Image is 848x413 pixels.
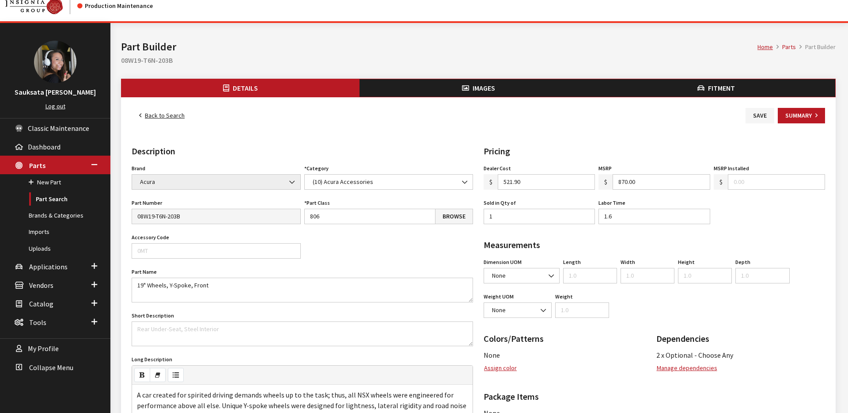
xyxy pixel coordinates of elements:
label: Part Number [132,199,162,207]
input: 48.55 [498,174,595,190]
label: Width [621,258,635,266]
label: Brand [132,164,145,172]
span: Acura [132,174,301,190]
button: Assign color [484,360,517,376]
span: Details [233,84,258,92]
a: Home [757,43,773,51]
span: Applications [29,262,68,271]
input: 1.0 [735,268,789,283]
textarea: 19" Wheels, Y-Spoke, Front [132,278,473,302]
li: 2 x Optional - Choose Any [656,350,825,360]
span: $ [714,174,728,190]
input: 65.25 [613,174,710,190]
input: 1.0 [598,209,710,224]
a: Log out [45,102,65,110]
label: Length [563,258,581,266]
input: 81 [304,209,436,224]
li: Part Builder [796,42,836,52]
span: None [489,306,546,315]
button: Unordered list (⌘+⇧+NUM7) [168,368,184,382]
input: 1.0 [621,268,674,283]
h2: 08W19-T6N-203B [121,55,836,65]
h2: Pricing [484,145,825,158]
input: 1.0 [678,268,732,283]
input: 1.0 [563,268,617,283]
span: Parts [29,161,45,170]
label: Weight [555,293,573,301]
h2: Description [132,145,473,158]
label: Category [304,164,329,172]
h1: Part Builder [121,39,757,55]
span: My Profile [28,344,59,353]
button: Bold (⌘+B) [134,368,150,382]
input: 1.0 [555,302,609,318]
label: Long Description [132,356,172,363]
button: Save [746,108,774,123]
span: $ [484,174,498,190]
button: Details [121,79,360,97]
span: (10) Acura Accessories [304,174,473,190]
span: Images [473,84,495,92]
h2: Package Items [484,390,825,403]
li: Parts [773,42,796,52]
label: Dimension UOM [484,258,522,266]
label: Dealer Cost [484,164,511,172]
img: Sauksata Ozment [34,41,76,83]
span: Vendors [29,281,53,290]
h2: Dependencies [656,332,825,345]
label: Part Class [304,199,330,207]
span: Fitment [708,84,735,92]
span: Collapse Menu [29,363,73,372]
label: Depth [735,258,750,266]
input: 1 [484,209,595,224]
a: Browse [435,209,473,224]
span: Tools [29,318,46,327]
span: None [484,268,560,283]
label: MSRP [598,164,612,172]
a: Back to Search [132,108,192,123]
span: $ [598,174,613,190]
h2: Measurements [484,238,825,252]
span: None [484,351,500,359]
input: 0.00 [728,174,825,190]
span: Acura [137,177,295,187]
span: Dashboard [28,142,61,151]
div: Production Maintenance [77,1,153,11]
input: 999C2-WR002K [132,209,301,224]
button: Fitment [597,79,835,97]
label: Sold in Qty of [484,199,516,207]
span: None [489,271,554,280]
label: Labor Time [598,199,625,207]
label: Short Description [132,312,174,320]
span: None [484,302,552,318]
label: Height [678,258,695,266]
button: Remove Font Style (⌘+\) [150,368,166,382]
button: Manage dependencies [656,360,718,376]
label: Part Name [132,268,157,276]
label: Accessory Code [132,233,169,241]
h2: Colors/Patterns [484,332,653,345]
button: Summary [778,108,825,123]
label: Weight UOM [484,293,514,301]
span: Catalog [29,299,53,308]
span: Classic Maintenance [28,124,89,133]
label: MSRP Installed [714,164,749,172]
span: (10) Acura Accessories [310,177,468,187]
input: 0MT [132,243,301,259]
button: Images [360,79,598,97]
h3: Sauksata [PERSON_NAME] [9,87,102,97]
